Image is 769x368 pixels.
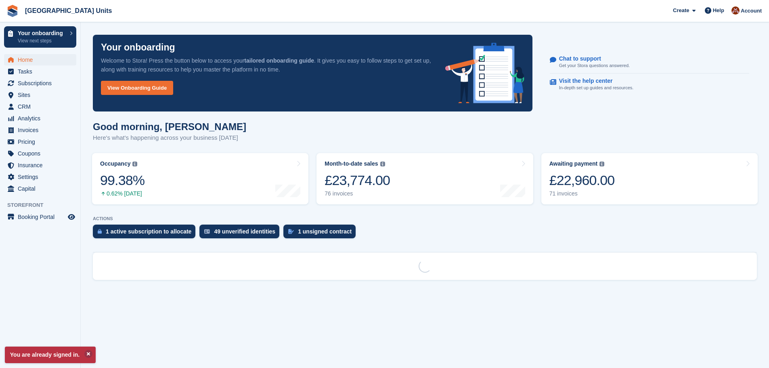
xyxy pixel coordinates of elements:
a: Chat to support Get your Stora questions answered. [550,51,749,74]
span: Storefront [7,201,80,209]
p: View next steps [18,37,66,44]
p: ACTIONS [93,216,757,221]
span: Coupons [18,148,66,159]
div: 1 unsigned contract [298,228,352,235]
a: menu [4,136,76,147]
img: contract_signature_icon-13c848040528278c33f63329250d36e43548de30e8caae1d1a13099fd9432cc5.svg [288,229,294,234]
div: 99.38% [100,172,145,189]
a: 1 active subscription to allocate [93,225,199,242]
span: Subscriptions [18,78,66,89]
p: Get your Stora questions answered. [559,62,630,69]
p: Chat to support [559,55,623,62]
div: 71 invoices [549,190,615,197]
a: menu [4,124,76,136]
div: Occupancy [100,160,130,167]
a: 1 unsigned contract [283,225,360,242]
a: menu [4,89,76,101]
a: [GEOGRAPHIC_DATA] Units [22,4,115,17]
span: Account [741,7,762,15]
img: Laura Clinnick [731,6,740,15]
a: menu [4,211,76,223]
span: Tasks [18,66,66,77]
p: Here's what's happening across your business [DATE] [93,133,246,143]
p: Your onboarding [18,30,66,36]
img: verify_identity-adf6edd0f0f0b5bbfe63781bf79b02c33cf7c696d77639b501bdc392416b5a36.svg [204,229,210,234]
a: Awaiting payment £22,960.00 71 invoices [541,153,758,204]
span: Help [713,6,724,15]
img: icon-info-grey-7440780725fd019a000dd9b08b2336e03edf1995a4989e88bcd33f0948082b44.svg [599,162,604,166]
a: menu [4,113,76,124]
p: Your onboarding [101,43,175,52]
img: icon-info-grey-7440780725fd019a000dd9b08b2336e03edf1995a4989e88bcd33f0948082b44.svg [132,162,137,166]
div: 49 unverified identities [214,228,275,235]
span: Sites [18,89,66,101]
a: Occupancy 99.38% 0.62% [DATE] [92,153,308,204]
span: CRM [18,101,66,112]
span: Analytics [18,113,66,124]
a: menu [4,171,76,183]
a: menu [4,66,76,77]
span: Capital [18,183,66,194]
strong: tailored onboarding guide [244,57,314,64]
div: 76 invoices [325,190,390,197]
img: stora-icon-8386f47178a22dfd0bd8f6a31ec36ba5ce8667c1dd55bd0f319d3a0aa187defe.svg [6,5,19,17]
p: Visit the help center [559,78,627,84]
a: 49 unverified identities [199,225,283,242]
a: Your onboarding View next steps [4,26,76,48]
img: active_subscription_to_allocate_icon-d502201f5373d7db506a760aba3b589e785aa758c864c3986d89f69b8ff3... [98,229,102,234]
img: icon-info-grey-7440780725fd019a000dd9b08b2336e03edf1995a4989e88bcd33f0948082b44.svg [380,162,385,166]
p: In-depth set up guides and resources. [559,84,634,91]
div: Awaiting payment [549,160,598,167]
a: menu [4,78,76,89]
p: You are already signed in. [5,347,96,363]
a: Visit the help center In-depth set up guides and resources. [550,74,749,95]
a: menu [4,101,76,112]
div: £22,960.00 [549,172,615,189]
a: menu [4,183,76,194]
div: 0.62% [DATE] [100,190,145,197]
span: Insurance [18,160,66,171]
a: menu [4,54,76,65]
span: Pricing [18,136,66,147]
span: Create [673,6,689,15]
div: Month-to-date sales [325,160,378,167]
a: View Onboarding Guide [101,81,173,95]
a: Preview store [67,212,76,222]
div: £23,774.00 [325,172,390,189]
span: Invoices [18,124,66,136]
h1: Good morning, [PERSON_NAME] [93,121,246,132]
img: onboarding-info-6c161a55d2c0e0a8cae90662b2fe09162a5109e8cc188191df67fb4f79e88e88.svg [445,43,524,103]
span: Settings [18,171,66,183]
a: Month-to-date sales £23,774.00 76 invoices [316,153,533,204]
a: menu [4,160,76,171]
span: Home [18,54,66,65]
div: 1 active subscription to allocate [106,228,191,235]
p: Welcome to Stora! Press the button below to access your . It gives you easy to follow steps to ge... [101,56,432,74]
span: Booking Portal [18,211,66,223]
a: menu [4,148,76,159]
